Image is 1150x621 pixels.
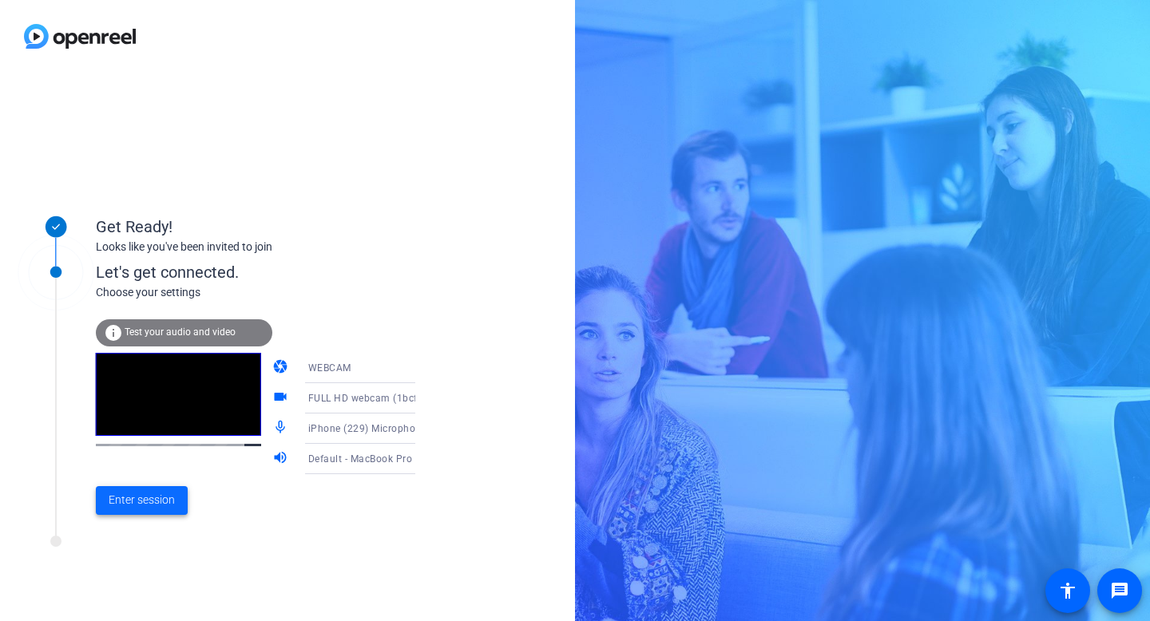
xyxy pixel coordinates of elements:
[272,358,291,378] mat-icon: camera
[272,449,291,469] mat-icon: volume_up
[272,389,291,408] mat-icon: videocam
[308,423,427,434] span: iPhone (229) Microphone
[125,326,236,338] span: Test your audio and video
[104,323,123,342] mat-icon: info
[96,260,448,284] div: Let's get connected.
[96,486,188,515] button: Enter session
[308,362,351,374] span: WEBCAM
[96,239,415,255] div: Looks like you've been invited to join
[96,215,415,239] div: Get Ready!
[96,284,448,301] div: Choose your settings
[272,419,291,438] mat-icon: mic_none
[1110,581,1129,600] mat-icon: message
[109,492,175,508] span: Enter session
[308,391,448,404] span: FULL HD webcam (1bcf:2284)
[308,452,501,465] span: Default - MacBook Pro Speakers (Built-in)
[1058,581,1077,600] mat-icon: accessibility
